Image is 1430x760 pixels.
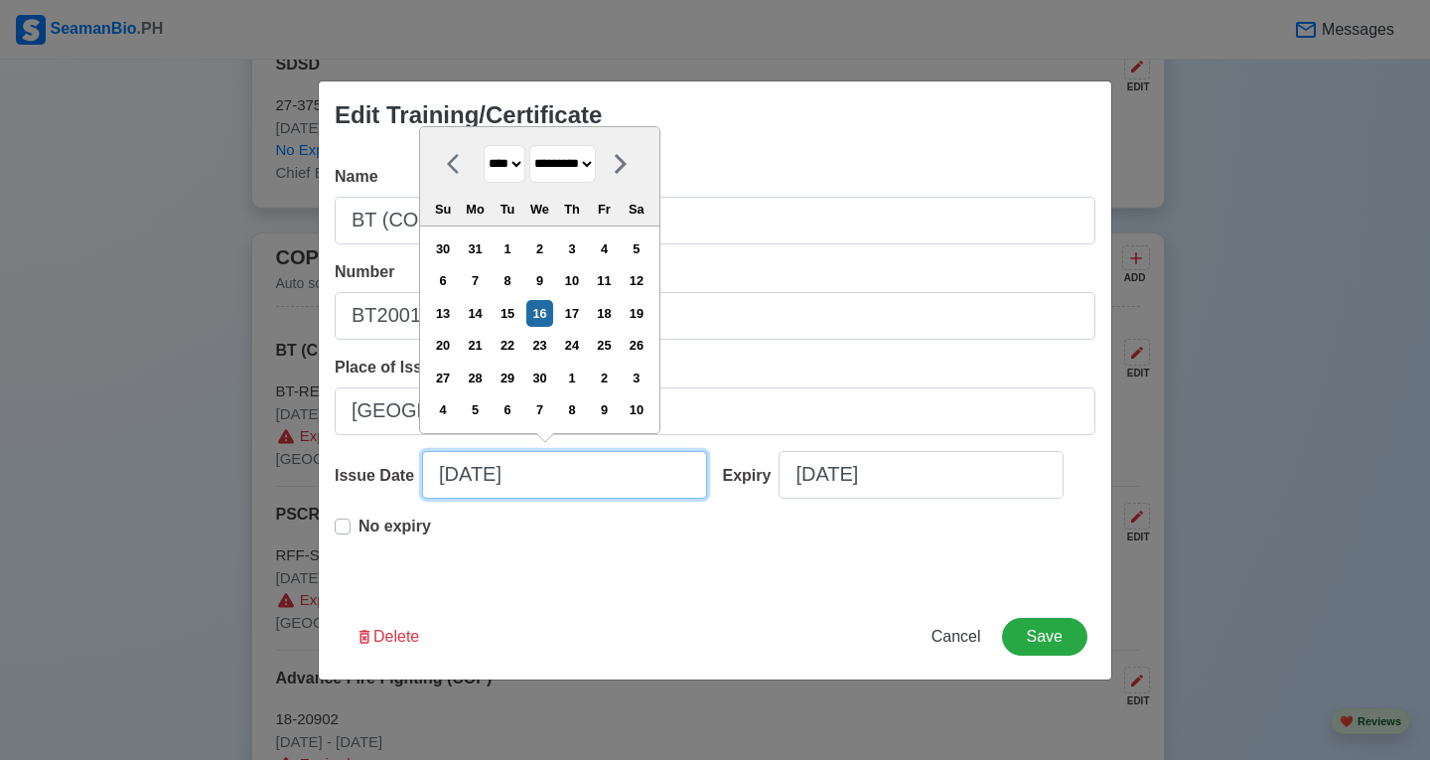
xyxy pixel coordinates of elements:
input: Ex: COP1234567890W or NA [335,292,1095,340]
div: Choose Monday, October 5th, 2020 [462,396,489,423]
div: Mo [462,196,489,223]
div: Choose Saturday, September 5th, 2020 [623,235,649,262]
button: Cancel [919,618,994,656]
div: Choose Monday, September 7th, 2020 [462,267,489,294]
div: Choose Saturday, October 3rd, 2020 [623,365,649,391]
div: Sa [623,196,649,223]
div: Choose Tuesday, October 6th, 2020 [494,396,520,423]
div: Choose Tuesday, September 8th, 2020 [494,267,520,294]
div: Choose Friday, September 11th, 2020 [591,267,618,294]
div: Choose Tuesday, September 29th, 2020 [494,365,520,391]
div: Choose Tuesday, September 22nd, 2020 [494,332,520,359]
div: Choose Thursday, September 24th, 2020 [558,332,585,359]
span: Cancel [931,628,981,645]
div: Fr [591,196,618,223]
div: Choose Friday, October 9th, 2020 [591,396,618,423]
div: Choose Wednesday, September 23rd, 2020 [526,332,553,359]
div: Issue Date [335,464,422,488]
div: Choose Wednesday, September 9th, 2020 [526,267,553,294]
div: Choose Sunday, September 20th, 2020 [430,332,457,359]
div: Choose Thursday, September 17th, 2020 [558,300,585,327]
div: Choose Monday, August 31st, 2020 [462,235,489,262]
div: Tu [494,196,520,223]
span: Number [335,263,394,280]
div: Choose Friday, September 25th, 2020 [591,332,618,359]
div: Choose Sunday, August 30th, 2020 [430,235,457,262]
div: Choose Wednesday, September 30th, 2020 [526,365,553,391]
div: Choose Sunday, September 27th, 2020 [430,365,457,391]
div: Choose Saturday, October 10th, 2020 [623,396,649,423]
div: Choose Monday, September 14th, 2020 [462,300,489,327]
div: Choose Sunday, October 4th, 2020 [430,396,457,423]
div: We [526,196,553,223]
div: Choose Saturday, September 12th, 2020 [623,267,649,294]
div: Choose Sunday, September 13th, 2020 [430,300,457,327]
div: Choose Wednesday, October 7th, 2020 [526,396,553,423]
div: Choose Sunday, September 6th, 2020 [430,267,457,294]
div: Choose Friday, September 18th, 2020 [591,300,618,327]
div: Choose Monday, September 28th, 2020 [462,365,489,391]
span: Name [335,168,378,185]
span: Place of Issue [335,359,441,376]
div: Choose Friday, September 4th, 2020 [591,235,618,262]
input: Ex: COP Medical First Aid (VI/4) [335,197,1095,244]
div: Edit Training/Certificate [335,97,602,133]
div: Choose Thursday, October 1st, 2020 [558,365,585,391]
div: Choose Saturday, September 19th, 2020 [623,300,649,327]
div: Choose Friday, October 2nd, 2020 [591,365,618,391]
button: Delete [343,618,432,656]
div: Choose Thursday, September 10th, 2020 [558,267,585,294]
div: Choose Thursday, October 8th, 2020 [558,396,585,423]
div: month 2020-09 [426,232,652,426]
div: Choose Wednesday, September 2nd, 2020 [526,235,553,262]
div: Choose Monday, September 21st, 2020 [462,332,489,359]
div: Choose Thursday, September 3rd, 2020 [558,235,585,262]
div: Choose Tuesday, September 1st, 2020 [494,235,520,262]
div: Th [558,196,585,223]
div: Choose Saturday, September 26th, 2020 [623,332,649,359]
div: Choose Wednesday, September 16th, 2020 [526,300,553,327]
div: Su [430,196,457,223]
div: Choose Tuesday, September 15th, 2020 [494,300,520,327]
p: No expiry [358,515,431,538]
button: Save [1002,618,1087,656]
input: Ex: Cebu City [335,387,1095,435]
div: Expiry [723,464,780,488]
